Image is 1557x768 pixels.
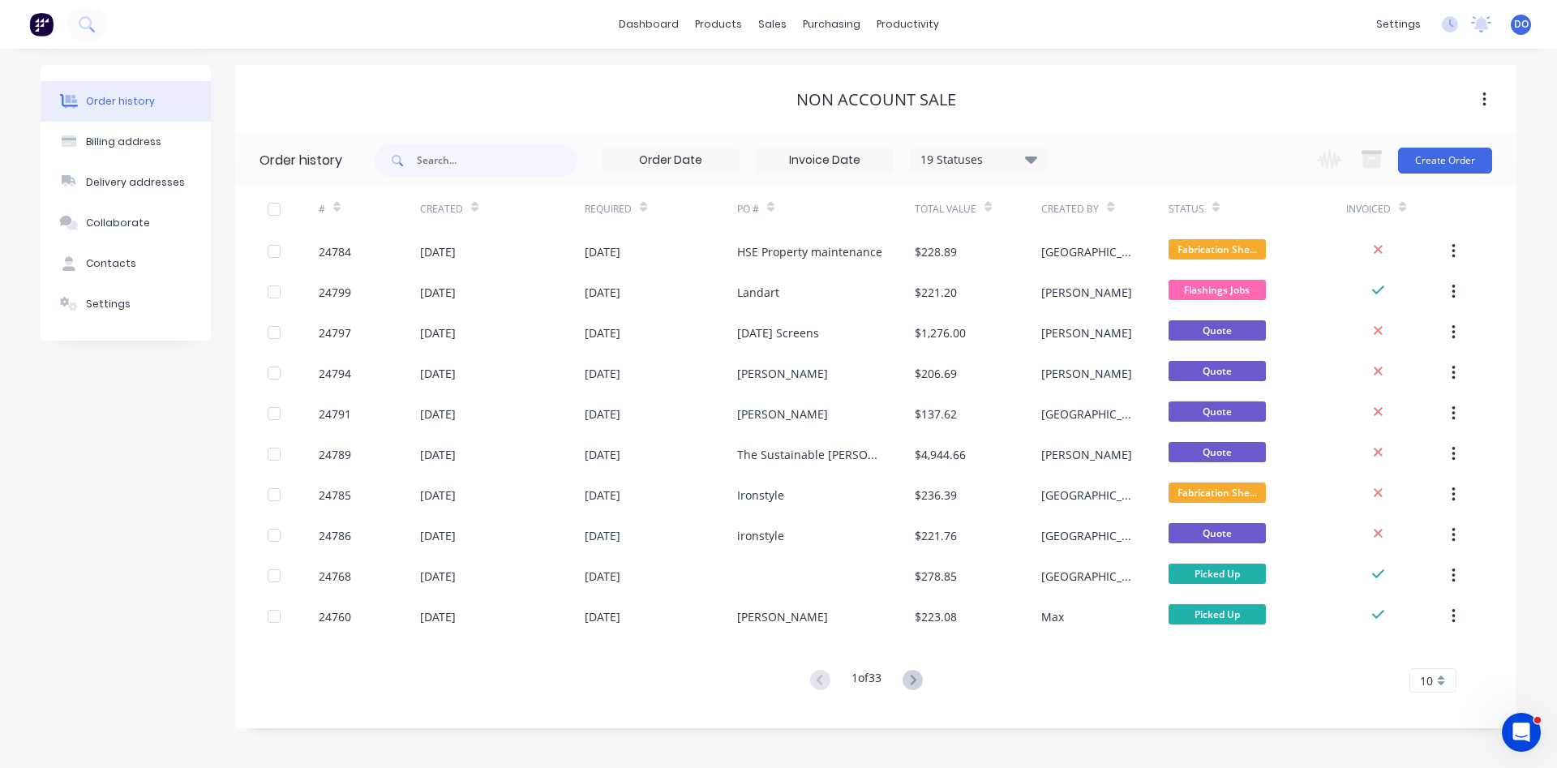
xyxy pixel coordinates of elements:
iframe: Intercom live chat [1502,713,1541,752]
span: Quote [1169,320,1266,341]
div: [GEOGRAPHIC_DATA] [1041,405,1135,423]
div: Status [1169,187,1346,231]
span: Quote [1169,523,1266,543]
div: Order history [86,94,155,109]
div: $228.89 [915,243,957,260]
div: [DATE] [420,608,456,625]
div: 24797 [319,324,351,341]
div: NON ACCOUNT SALE [796,90,956,109]
div: The Sustainable [PERSON_NAME] [737,446,882,463]
div: [PERSON_NAME] [1041,324,1132,341]
div: [PERSON_NAME] [737,608,828,625]
span: 10 [1420,672,1433,689]
div: [DATE] [585,446,620,463]
div: 24789 [319,446,351,463]
div: [PERSON_NAME] [737,365,828,382]
div: [DATE] [420,243,456,260]
div: # [319,202,325,217]
div: PO # [737,202,759,217]
div: [DATE] [420,365,456,382]
button: Order history [41,81,211,122]
div: 24794 [319,365,351,382]
div: 24785 [319,487,351,504]
input: Invoice Date [757,148,893,173]
div: 24760 [319,608,351,625]
div: [PERSON_NAME] [737,405,828,423]
div: [DATE] [585,527,620,544]
div: Created [420,202,463,217]
span: Picked Up [1169,564,1266,584]
div: Total Value [915,187,1041,231]
div: [DATE] [585,243,620,260]
div: productivity [869,12,947,36]
div: Created By [1041,202,1099,217]
div: ironstyle [737,527,784,544]
div: 24768 [319,568,351,585]
div: [DATE] [420,405,456,423]
div: 24786 [319,527,351,544]
img: Factory [29,12,54,36]
span: Fabrication She... [1169,239,1266,260]
div: purchasing [795,12,869,36]
div: [DATE] [585,324,620,341]
div: sales [750,12,795,36]
input: Search... [417,144,577,177]
div: Created [420,187,585,231]
a: dashboard [611,12,687,36]
div: Max [1041,608,1064,625]
div: $221.20 [915,284,957,301]
div: Contacts [86,256,136,271]
div: 24799 [319,284,351,301]
div: [GEOGRAPHIC_DATA] [1041,487,1135,504]
div: Ironstyle [737,487,784,504]
div: settings [1368,12,1429,36]
div: HSE Property maintenance [737,243,882,260]
button: Contacts [41,243,211,284]
button: Billing address [41,122,211,162]
div: [DATE] [585,487,620,504]
div: Required [585,187,737,231]
div: [DATE] [420,527,456,544]
div: Invoiced [1346,202,1391,217]
div: [GEOGRAPHIC_DATA] [1041,568,1135,585]
div: [DATE] [585,284,620,301]
span: Quote [1169,361,1266,381]
div: Landart [737,284,779,301]
div: Collaborate [86,216,150,230]
div: [DATE] [420,568,456,585]
div: $278.85 [915,568,957,585]
div: [GEOGRAPHIC_DATA] [1041,527,1135,544]
div: [GEOGRAPHIC_DATA] [1041,243,1135,260]
span: Fabrication She... [1169,483,1266,503]
div: Total Value [915,202,976,217]
div: $236.39 [915,487,957,504]
div: 24784 [319,243,351,260]
div: [PERSON_NAME] [1041,446,1132,463]
div: $1,276.00 [915,324,966,341]
div: Required [585,202,632,217]
div: [DATE] [585,608,620,625]
div: 19 Statuses [911,151,1047,169]
div: $137.62 [915,405,957,423]
button: Settings [41,284,211,324]
div: Invoiced [1346,187,1448,231]
div: [DATE] [420,324,456,341]
button: Create Order [1398,148,1492,174]
div: [PERSON_NAME] [1041,284,1132,301]
div: Settings [86,297,131,311]
div: [DATE] [585,568,620,585]
div: Delivery addresses [86,175,185,190]
div: [DATE] [420,284,456,301]
span: Quote [1169,401,1266,422]
div: [DATE] [585,405,620,423]
div: Billing address [86,135,161,149]
div: [DATE] [420,446,456,463]
span: Flashings Jobs [1169,280,1266,300]
div: Created By [1041,187,1168,231]
div: $4,944.66 [915,446,966,463]
div: [DATE] Screens [737,324,819,341]
div: 24791 [319,405,351,423]
input: Order Date [603,148,739,173]
button: Collaborate [41,203,211,243]
div: [DATE] [420,487,456,504]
